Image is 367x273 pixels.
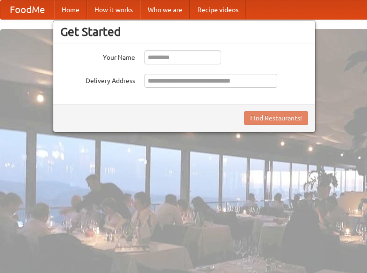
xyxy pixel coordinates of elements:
[0,0,54,19] a: FoodMe
[54,0,87,19] a: Home
[190,0,246,19] a: Recipe videos
[244,111,308,125] button: Find Restaurants!
[60,74,135,85] label: Delivery Address
[60,50,135,62] label: Your Name
[87,0,140,19] a: How it works
[140,0,190,19] a: Who we are
[60,25,308,39] h3: Get Started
